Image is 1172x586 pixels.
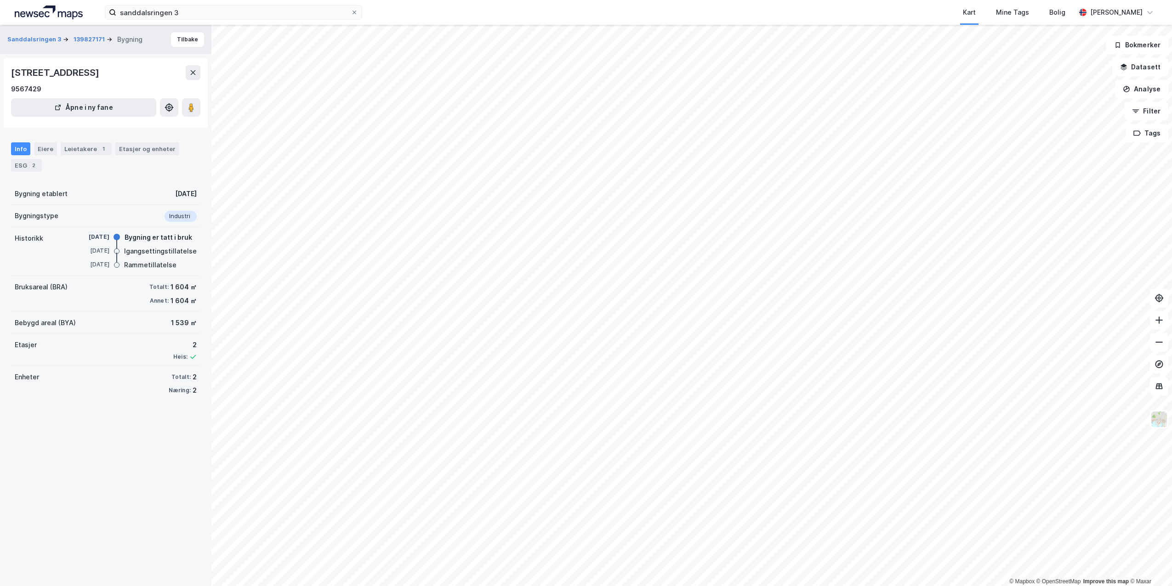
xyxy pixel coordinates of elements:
div: Annet: [150,297,169,304]
div: Eiere [34,142,57,155]
div: [STREET_ADDRESS] [11,65,101,80]
img: Z [1150,411,1168,428]
button: Åpne i ny fane [11,98,156,117]
div: 1 539 ㎡ [171,317,197,328]
div: [DATE] [175,188,197,199]
div: Næring: [169,387,191,394]
div: Leietakere [61,142,112,155]
div: Enheter [15,372,39,383]
button: Bokmerker [1106,36,1168,54]
div: 2 [29,161,38,170]
div: Historikk [15,233,43,244]
div: [PERSON_NAME] [1090,7,1143,18]
iframe: Chat Widget [1126,542,1172,586]
div: Bygning [117,34,142,45]
a: Mapbox [1009,578,1035,585]
div: [DATE] [73,260,109,269]
div: Bolig [1049,7,1065,18]
button: Datasett [1112,58,1168,76]
div: Bruksareal (BRA) [15,282,68,293]
div: Kart [963,7,976,18]
div: ESG [11,159,42,172]
div: Totalt: [171,373,191,381]
div: 9567429 [11,84,41,95]
div: Igangsettingstillatelse [124,246,197,257]
div: Mine Tags [996,7,1029,18]
div: Info [11,142,30,155]
img: logo.a4113a55bc3d86da70a041830d287a7e.svg [15,6,83,19]
input: Søk på adresse, matrikkel, gårdeiere, leietakere eller personer [116,6,351,19]
button: Sanddalsringen 3 [7,35,63,44]
div: Bygning er tatt i bruk [125,232,192,243]
div: 2 [173,339,197,350]
div: 1 604 ㎡ [171,295,197,306]
a: Improve this map [1083,578,1129,585]
div: [DATE] [73,247,109,255]
button: Tilbake [171,32,204,47]
div: Heis: [173,353,188,361]
div: 2 [193,372,197,383]
button: 139827171 [74,35,107,44]
button: Analyse [1115,80,1168,98]
a: OpenStreetMap [1036,578,1081,585]
div: Etasjer og enheter [119,145,176,153]
div: Bygning etablert [15,188,68,199]
div: 2 [193,385,197,396]
div: Totalt: [149,283,169,291]
div: 1 604 ㎡ [171,282,197,293]
div: Etasjer [15,339,37,350]
div: Rammetillatelse [124,259,176,270]
div: 1 [99,144,108,153]
button: Filter [1124,102,1168,120]
div: Bygningstype [15,210,58,221]
div: Bebygd areal (BYA) [15,317,76,328]
div: [DATE] [73,233,109,241]
button: Tags [1126,124,1168,142]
